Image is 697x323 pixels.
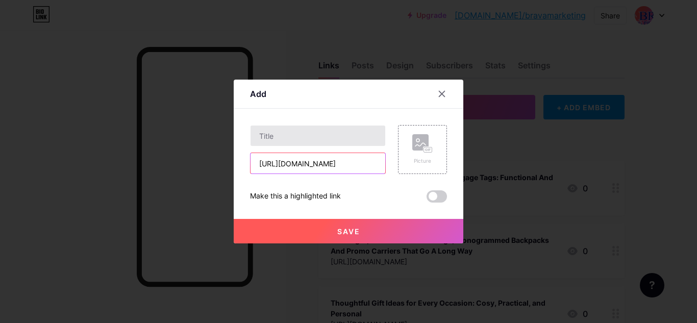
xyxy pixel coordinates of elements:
div: Add [250,88,266,100]
div: Picture [412,157,433,165]
div: Make this a highlighted link [250,190,341,203]
input: Title [251,126,385,146]
span: Save [337,227,360,236]
input: URL [251,153,385,173]
button: Save [234,219,463,243]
